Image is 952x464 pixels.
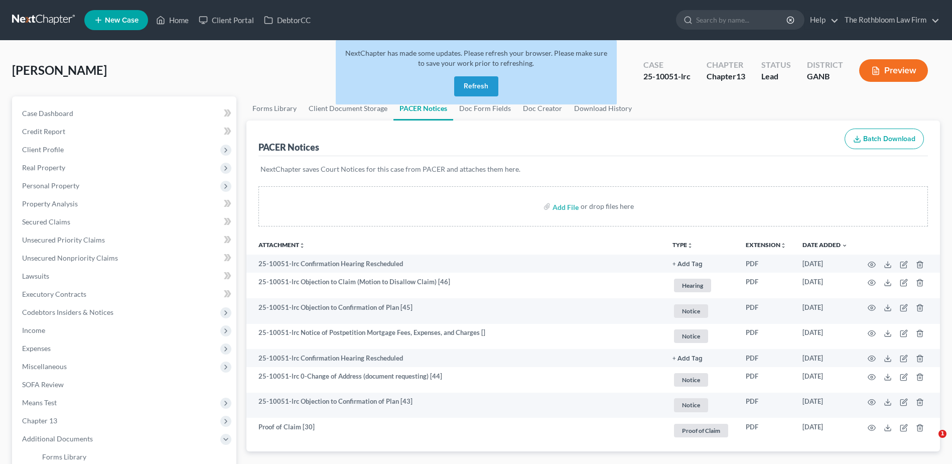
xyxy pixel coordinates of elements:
[246,367,664,393] td: 25-10051-lrc 0-Change of Address (document requesting) [44]
[687,243,693,249] i: unfold_more
[22,416,57,425] span: Chapter 13
[42,452,86,461] span: Forms Library
[22,199,78,208] span: Property Analysis
[672,328,730,344] a: Notice
[246,255,664,273] td: 25-10051-lrc Confirmation Hearing Rescheduled
[14,267,236,285] a: Lawsuits
[246,96,303,121] a: Forms Library
[794,255,856,273] td: [DATE]
[22,398,57,407] span: Means Test
[22,254,118,262] span: Unsecured Nonpriority Claims
[672,356,703,362] button: + Add Tag
[14,104,236,123] a: Case Dashboard
[22,290,86,298] span: Executory Contracts
[14,123,236,141] a: Credit Report
[22,380,64,389] span: SOFA Review
[672,261,703,268] button: + Add Tag
[246,349,664,367] td: 25-10051-lrc Confirmation Hearing Rescheduled
[345,49,607,67] span: NextChapter has made some updates. Please refresh your browser. Please make sure to save your wor...
[22,362,67,371] span: Miscellaneous
[672,354,730,363] a: + Add Tag
[674,373,708,387] span: Notice
[22,326,45,334] span: Income
[794,367,856,393] td: [DATE]
[738,273,794,298] td: PDF
[12,63,107,77] span: [PERSON_NAME]
[672,277,730,294] a: Hearing
[194,11,259,29] a: Client Portal
[794,393,856,418] td: [DATE]
[246,418,664,443] td: Proof of Claim [30]
[14,231,236,249] a: Unsecured Priority Claims
[14,213,236,231] a: Secured Claims
[14,249,236,267] a: Unsecured Nonpriority Claims
[672,422,730,439] a: Proof of Claim
[14,285,236,303] a: Executory Contracts
[303,96,393,121] a: Client Document Storage
[674,424,728,437] span: Proof of Claim
[672,372,730,388] a: Notice
[22,109,73,118] span: Case Dashboard
[845,129,924,150] button: Batch Download
[736,71,745,81] span: 13
[840,11,939,29] a: The Rothbloom Law Firm
[738,324,794,350] td: PDF
[581,201,634,211] div: or drop files here
[807,59,843,71] div: District
[22,163,65,172] span: Real Property
[258,241,305,249] a: Attachmentunfold_more
[674,398,708,412] span: Notice
[259,11,316,29] a: DebtorCC
[672,242,693,249] button: TYPEunfold_more
[22,308,113,316] span: Codebtors Insiders & Notices
[738,298,794,324] td: PDF
[454,76,498,96] button: Refresh
[738,393,794,418] td: PDF
[738,367,794,393] td: PDF
[105,17,139,24] span: New Case
[696,11,788,29] input: Search by name...
[780,243,786,249] i: unfold_more
[14,376,236,394] a: SOFA Review
[22,236,105,244] span: Unsecured Priority Claims
[672,303,730,319] a: Notice
[22,344,51,353] span: Expenses
[246,273,664,298] td: 25-10051-lrc Objection to Claim (Motion to Disallow Claim) [46]
[672,397,730,413] a: Notice
[22,272,49,280] span: Lawsuits
[842,243,848,249] i: expand_more
[151,11,194,29] a: Home
[938,430,946,438] span: 1
[674,329,708,343] span: Notice
[794,298,856,324] td: [DATE]
[761,59,791,71] div: Status
[746,241,786,249] a: Extensionunfold_more
[246,324,664,350] td: 25-10051-lrc Notice of Postpetition Mortgage Fees, Expenses, and Charges []
[794,418,856,443] td: [DATE]
[802,241,848,249] a: Date Added expand_more
[260,164,926,174] p: NextChapter saves Court Notices for this case from PACER and attaches them here.
[22,127,65,136] span: Credit Report
[246,298,664,324] td: 25-10051-lrc Objection to Confirmation of Plan [45]
[22,217,70,226] span: Secured Claims
[299,243,305,249] i: unfold_more
[643,71,691,82] div: 25-10051-lrc
[22,181,79,190] span: Personal Property
[22,434,93,443] span: Additional Documents
[22,145,64,154] span: Client Profile
[794,349,856,367] td: [DATE]
[738,255,794,273] td: PDF
[246,393,664,418] td: 25-10051-lrc Objection to Confirmation of Plan [43]
[707,59,745,71] div: Chapter
[863,135,915,143] span: Batch Download
[738,349,794,367] td: PDF
[794,273,856,298] td: [DATE]
[794,324,856,350] td: [DATE]
[859,59,928,82] button: Preview
[761,71,791,82] div: Lead
[674,304,708,318] span: Notice
[738,418,794,443] td: PDF
[14,195,236,213] a: Property Analysis
[805,11,839,29] a: Help
[707,71,745,82] div: Chapter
